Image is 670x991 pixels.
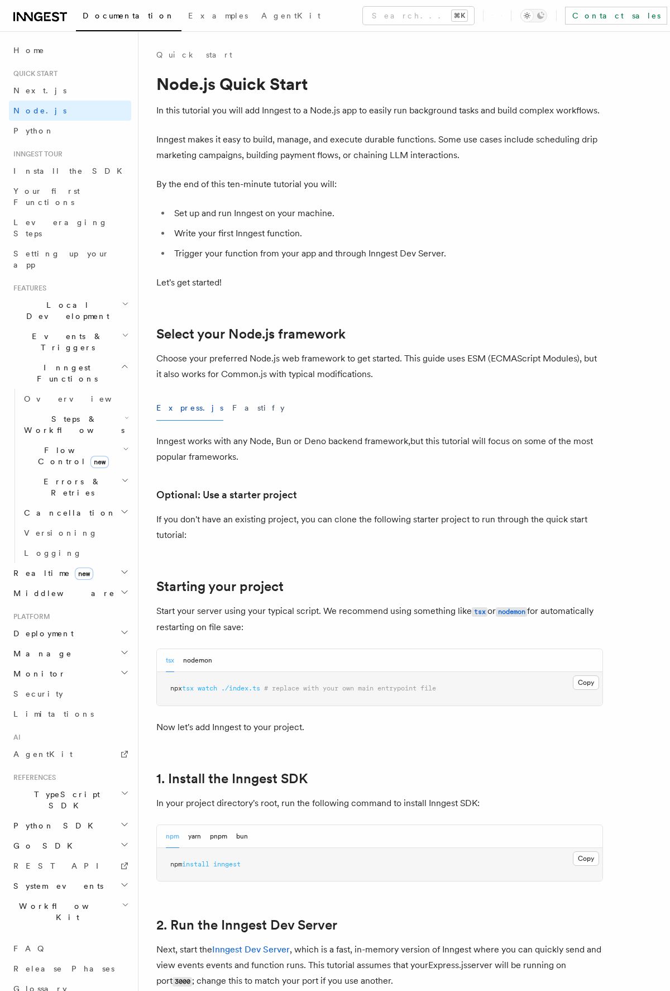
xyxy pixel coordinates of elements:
button: nodemon [183,649,212,672]
span: Next.js [13,86,66,95]
li: Trigger your function from your app and through Inngest Dev Server. [171,246,603,261]
p: Next, start the , which is a fast, in-memory version of Inngest where you can quickly send and vi... [156,942,603,989]
span: Logging [24,549,82,558]
button: Copy [573,851,599,866]
a: Release Phases [9,959,131,979]
span: tsx [182,684,194,692]
button: Local Development [9,295,131,326]
button: Steps & Workflows [20,409,131,440]
p: In this tutorial you will add Inngest to a Node.js app to easily run background tasks and build c... [156,103,603,118]
span: Leveraging Steps [13,218,108,238]
a: Documentation [76,3,181,31]
p: Inngest works with any Node, Bun or Deno backend framework,but this tutorial will focus on some o... [156,433,603,465]
div: Inngest Functions [9,389,131,563]
p: By the end of this ten-minute tutorial you will: [156,177,603,192]
a: Inngest Dev Server [212,944,290,955]
a: AgentKit [255,3,327,30]
span: Realtime [9,568,93,579]
a: Your first Functions [9,181,131,212]
a: Next.js [9,80,131,101]
button: Events & Triggers [9,326,131,358]
button: Realtimenew [9,563,131,583]
span: Features [9,284,46,293]
span: Errors & Retries [20,476,121,498]
button: Flow Controlnew [20,440,131,471]
span: new [90,456,109,468]
span: Setting up your app [13,249,109,269]
span: System events [9,880,103,892]
button: Toggle dark mode [520,9,547,22]
button: Search...⌘K [363,7,474,25]
h1: Node.js Quick Start [156,74,603,94]
button: Errors & Retries [20,471,131,503]
span: TypeScript SDK [9,789,121,811]
span: REST API [13,861,108,870]
p: Let's get started! [156,275,603,290]
span: Release Phases [13,964,114,973]
a: Limitations [9,704,131,724]
li: Set up and run Inngest on your machine. [171,206,603,221]
span: Quick start [9,69,58,78]
span: FAQ [13,944,50,953]
span: new [75,568,93,580]
button: Monitor [9,664,131,684]
code: tsx [472,607,487,617]
span: Steps & Workflows [20,413,125,436]
a: AgentKit [9,744,131,764]
button: TypeScript SDK [9,784,131,816]
a: Quick start [156,49,232,60]
button: Inngest Functions [9,358,131,389]
span: Inngest tour [9,150,63,159]
p: In your project directory's root, run the following command to install Inngest SDK: [156,795,603,811]
a: Node.js [9,101,131,121]
button: System events [9,876,131,896]
span: Workflow Kit [9,901,122,923]
span: AgentKit [261,11,320,20]
a: Starting your project [156,579,284,594]
span: install [182,860,209,868]
button: yarn [188,825,201,848]
a: Setting up your app [9,244,131,275]
span: Limitations [13,709,94,718]
p: If you don't have an existing project, you can clone the following starter project to run through... [156,512,603,543]
button: Express.js [156,396,223,421]
span: Inngest Functions [9,362,121,384]
span: Deployment [9,628,74,639]
a: Home [9,40,131,60]
span: Local Development [9,299,122,322]
li: Write your first Inngest function. [171,226,603,241]
p: Now let's add Inngest to your project. [156,720,603,735]
a: Overview [20,389,131,409]
span: AgentKit [13,750,73,759]
a: Python [9,121,131,141]
p: Choose your preferred Node.js web framework to get started. This guide uses ESM (ECMAScript Modul... [156,351,603,382]
span: Monitor [9,668,66,679]
span: Your first Functions [13,187,80,207]
span: Documentation [83,11,175,20]
a: Optional: Use a starter project [156,487,297,503]
span: Security [13,689,63,698]
code: nodemon [496,607,527,617]
button: Copy [573,675,599,690]
span: Middleware [9,588,115,599]
span: watch [198,684,217,692]
button: Manage [9,644,131,664]
span: Events & Triggers [9,331,122,353]
span: Python SDK [9,820,100,831]
button: Workflow Kit [9,896,131,927]
span: Platform [9,612,50,621]
button: Middleware [9,583,131,603]
a: FAQ [9,938,131,959]
a: 2. Run the Inngest Dev Server [156,917,337,933]
a: Select your Node.js framework [156,326,346,342]
button: bun [236,825,248,848]
span: Go SDK [9,840,79,851]
span: Manage [9,648,72,659]
a: Leveraging Steps [9,212,131,244]
span: Examples [188,11,248,20]
span: Flow Control [20,445,123,467]
span: Python [13,126,54,135]
a: REST API [9,856,131,876]
p: Inngest makes it easy to build, manage, and execute durable functions. Some use cases include sch... [156,132,603,163]
span: References [9,773,56,782]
